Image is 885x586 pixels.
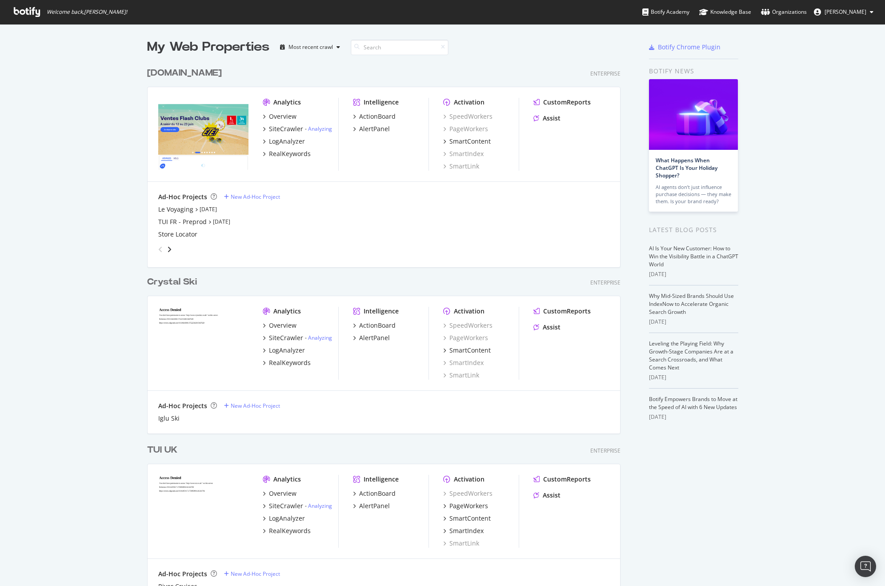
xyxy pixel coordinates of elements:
[656,184,731,205] div: AI agents don’t just influence purchase decisions — they make them. Is your brand ready?
[443,539,479,548] div: SmartLink
[649,43,721,52] a: Botify Chrome Plugin
[147,38,269,56] div: My Web Properties
[449,137,491,146] div: SmartContent
[263,333,332,342] a: SiteCrawler- Analyzing
[543,98,591,107] div: CustomReports
[158,475,248,547] img: tui.co.uk
[273,98,301,107] div: Analytics
[263,346,305,355] a: LogAnalyzer
[449,502,488,510] div: PageWorkers
[305,502,332,510] div: -
[158,570,207,578] div: Ad-Hoc Projects
[269,124,303,133] div: SiteCrawler
[443,346,491,355] a: SmartContent
[224,193,280,201] a: New Ad-Hoc Project
[364,98,399,107] div: Intelligence
[351,40,449,55] input: Search
[761,8,807,16] div: Organizations
[273,307,301,316] div: Analytics
[649,340,733,371] a: Leveling the Playing Field: Why Growth-Stage Companies Are at a Search Crossroads, and What Comes...
[454,98,485,107] div: Activation
[443,124,488,133] a: PageWorkers
[158,414,180,423] a: Iglu Ski
[263,124,332,133] a: SiteCrawler- Analyzing
[649,318,738,326] div: [DATE]
[158,230,197,239] div: Store Locator
[359,321,396,330] div: ActionBoard
[269,526,311,535] div: RealKeywords
[305,334,332,341] div: -
[269,346,305,355] div: LogAnalyzer
[649,66,738,76] div: Botify news
[649,225,738,235] div: Latest Blog Posts
[443,358,484,367] a: SmartIndex
[359,502,390,510] div: AlertPanel
[276,40,344,54] button: Most recent crawl
[200,205,217,213] a: [DATE]
[224,402,280,409] a: New Ad-Hoc Project
[533,491,561,500] a: Assist
[166,245,172,254] div: angle-right
[158,98,248,170] img: tui.fr
[359,124,390,133] div: AlertPanel
[269,514,305,523] div: LogAnalyzer
[269,137,305,146] div: LogAnalyzer
[269,149,311,158] div: RealKeywords
[158,193,207,201] div: Ad-Hoc Projects
[443,371,479,380] a: SmartLink
[443,514,491,523] a: SmartContent
[443,137,491,146] a: SmartContent
[449,346,491,355] div: SmartContent
[359,489,396,498] div: ActionBoard
[353,124,390,133] a: AlertPanel
[359,112,396,121] div: ActionBoard
[590,70,621,77] div: Enterprise
[364,307,399,316] div: Intelligence
[649,395,737,411] a: Botify Empowers Brands to Move at the Speed of AI with 6 New Updates
[263,112,296,121] a: Overview
[224,570,280,578] a: New Ad-Hoc Project
[449,514,491,523] div: SmartContent
[269,358,311,367] div: RealKeywords
[656,157,717,179] a: What Happens When ChatGPT Is Your Holiday Shopper?
[533,307,591,316] a: CustomReports
[263,514,305,523] a: LogAnalyzer
[213,218,230,225] a: [DATE]
[158,217,207,226] div: TUI FR - Preprod
[649,413,738,421] div: [DATE]
[443,112,493,121] a: SpeedWorkers
[454,307,485,316] div: Activation
[658,43,721,52] div: Botify Chrome Plugin
[263,321,296,330] a: Overview
[263,502,332,510] a: SiteCrawler- Analyzing
[231,570,280,578] div: New Ad-Hoc Project
[649,373,738,381] div: [DATE]
[649,79,738,150] img: What Happens When ChatGPT Is Your Holiday Shopper?
[147,444,181,457] a: TUI UK
[263,526,311,535] a: RealKeywords
[443,321,493,330] div: SpeedWorkers
[308,502,332,510] a: Analyzing
[269,489,296,498] div: Overview
[147,444,177,457] div: TUI UK
[449,526,484,535] div: SmartIndex
[158,205,193,214] div: Le Voyaging
[288,44,333,50] div: Most recent crawl
[443,526,484,535] a: SmartIndex
[443,333,488,342] a: PageWorkers
[543,491,561,500] div: Assist
[263,358,311,367] a: RealKeywords
[543,114,561,123] div: Assist
[269,333,303,342] div: SiteCrawler
[269,502,303,510] div: SiteCrawler
[443,489,493,498] div: SpeedWorkers
[649,270,738,278] div: [DATE]
[649,292,734,316] a: Why Mid-Sized Brands Should Use IndexNow to Accelerate Organic Search Growth
[543,323,561,332] div: Assist
[308,125,332,132] a: Analyzing
[147,276,197,289] div: Crystal Ski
